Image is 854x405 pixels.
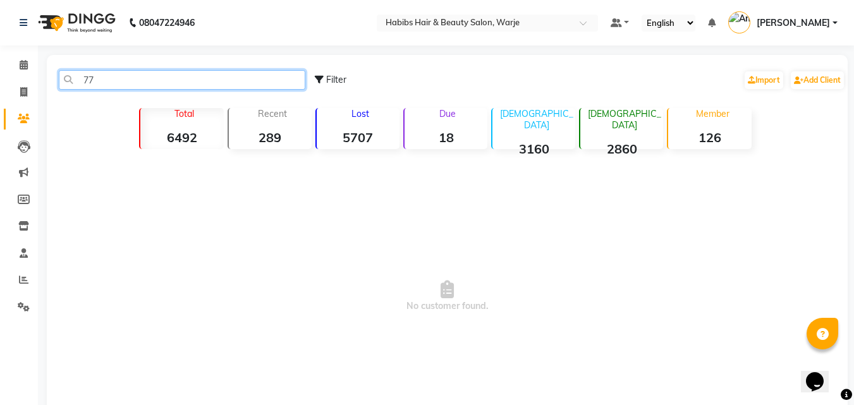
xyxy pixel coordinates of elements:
[668,130,751,145] strong: 126
[317,130,400,145] strong: 5707
[585,108,663,131] p: [DEMOGRAPHIC_DATA]
[407,108,487,119] p: Due
[145,108,223,119] p: Total
[405,130,487,145] strong: 18
[140,130,223,145] strong: 6492
[32,5,119,40] img: logo
[673,108,751,119] p: Member
[580,141,663,157] strong: 2860
[326,74,346,85] span: Filter
[791,71,844,89] a: Add Client
[492,141,575,157] strong: 3160
[728,11,750,33] img: Amol Rathod
[497,108,575,131] p: [DEMOGRAPHIC_DATA]
[229,130,312,145] strong: 289
[59,70,305,90] input: Search by Name/Mobile/Email/Code
[757,16,830,30] span: [PERSON_NAME]
[234,108,312,119] p: Recent
[139,5,195,40] b: 08047224946
[801,354,841,392] iframe: chat widget
[322,108,400,119] p: Lost
[745,71,783,89] a: Import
